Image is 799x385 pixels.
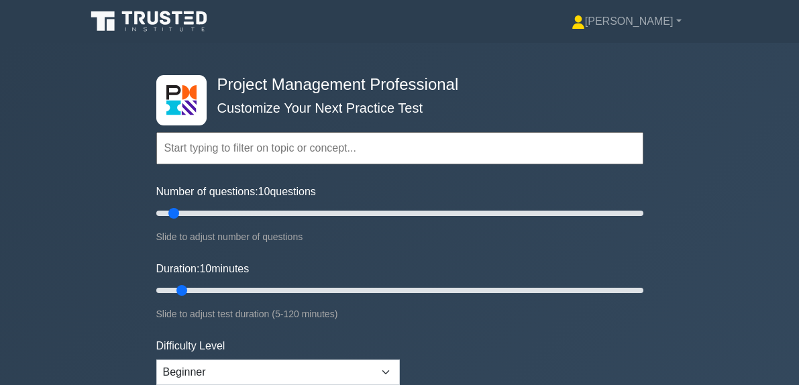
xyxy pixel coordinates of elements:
[156,184,316,200] label: Number of questions: questions
[156,306,643,322] div: Slide to adjust test duration (5-120 minutes)
[156,338,225,354] label: Difficulty Level
[212,75,578,95] h4: Project Management Professional
[156,132,643,164] input: Start typing to filter on topic or concept...
[199,263,211,274] span: 10
[539,8,714,35] a: [PERSON_NAME]
[156,261,250,277] label: Duration: minutes
[156,229,643,245] div: Slide to adjust number of questions
[258,186,270,197] span: 10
